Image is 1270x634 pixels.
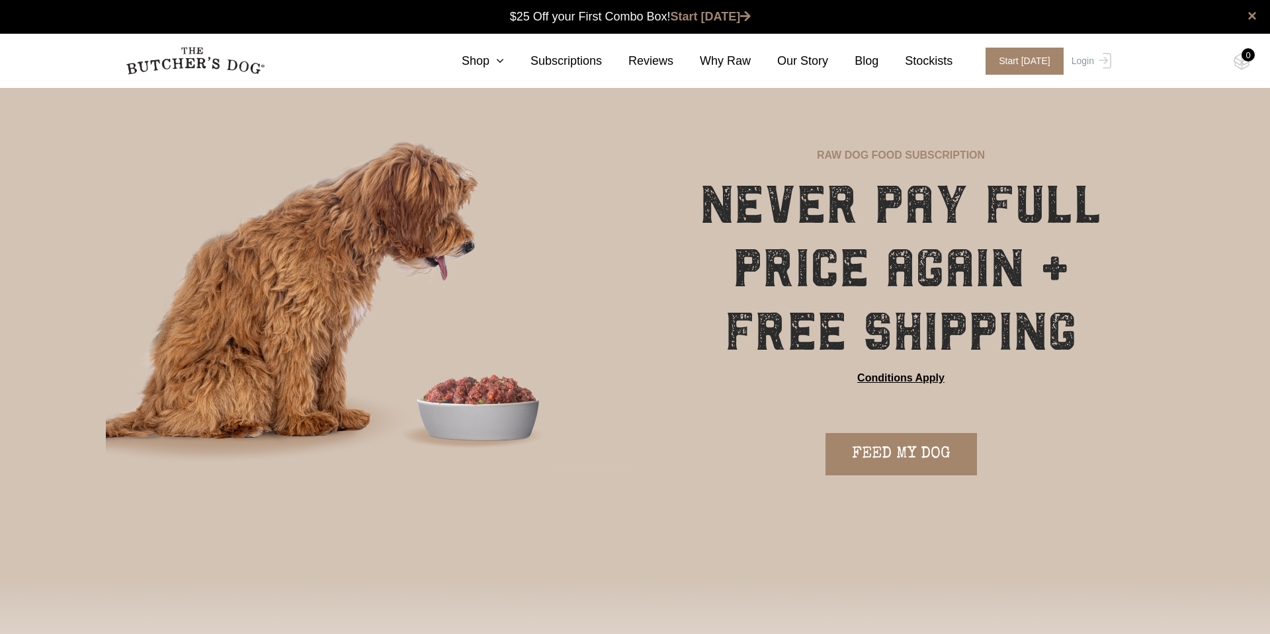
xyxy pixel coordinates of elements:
a: Stockists [878,52,952,70]
a: close [1248,8,1257,24]
div: 0 [1242,48,1255,61]
h1: NEVER PAY FULL PRICE AGAIN + FREE SHIPPING [671,173,1131,364]
span: Start [DATE] [986,48,1064,75]
a: Start [DATE] [972,48,1068,75]
a: Login [1068,48,1111,75]
a: Subscriptions [504,52,602,70]
img: blaze-subscription-hero [106,87,632,526]
a: FEED MY DOG [825,433,977,475]
img: TBD_Cart-Empty.png [1234,53,1250,70]
p: RAW DOG FOOD SUBSCRIPTION [817,147,985,163]
a: Start [DATE] [671,10,751,23]
a: Why Raw [673,52,751,70]
a: Conditions Apply [857,370,945,386]
a: Our Story [751,52,828,70]
a: Shop [435,52,504,70]
a: Reviews [602,52,673,70]
a: Blog [828,52,878,70]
